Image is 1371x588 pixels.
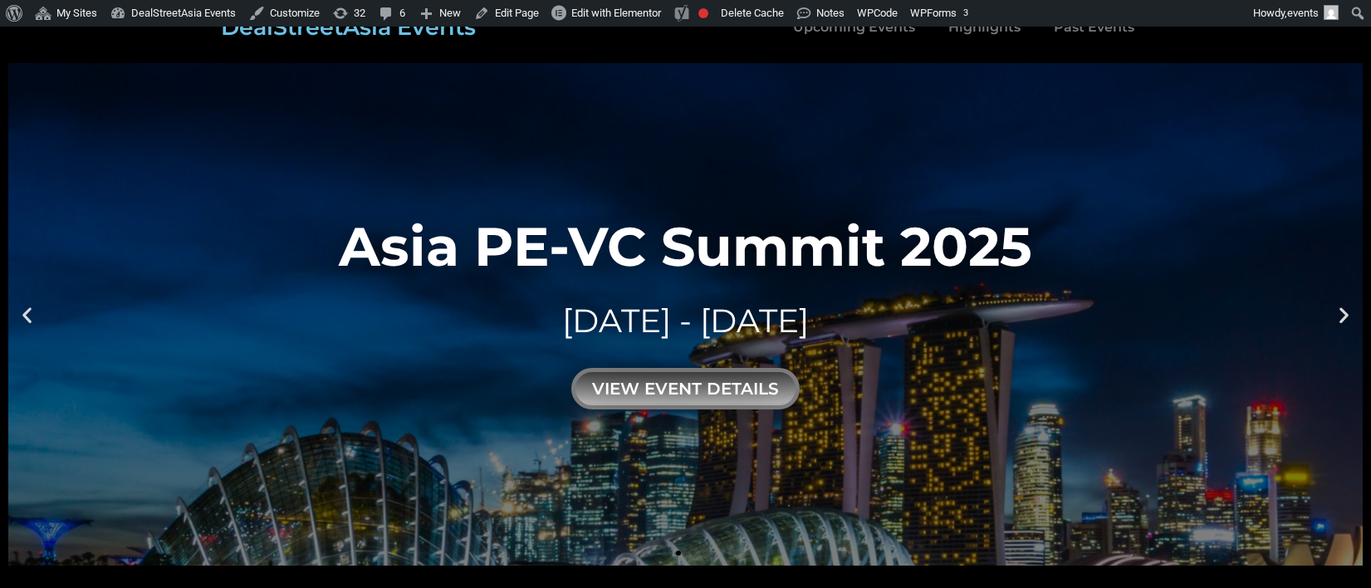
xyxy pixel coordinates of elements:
div: 3 [958,6,973,21]
div: Next slide [1334,304,1354,325]
span: Edit with Elementor [571,7,661,19]
a: DealStreetAsia Events [221,13,476,41]
div: Focus keyphrase not set [698,8,708,18]
a: Upcoming Events [776,8,932,47]
div: Previous slide [17,304,37,325]
span: events [1287,7,1319,19]
div: [DATE] - [DATE] [339,298,1032,344]
a: Highlights [932,8,1037,47]
span: Go to slide 2 [691,551,696,556]
a: Asia PE-VC Summit 2025[DATE] - [DATE]view event details [8,63,1363,566]
div: view event details [571,368,800,409]
a: Past Events [1037,8,1151,47]
span: Go to slide 1 [676,551,681,556]
div: Asia PE-VC Summit 2025 [339,219,1032,273]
